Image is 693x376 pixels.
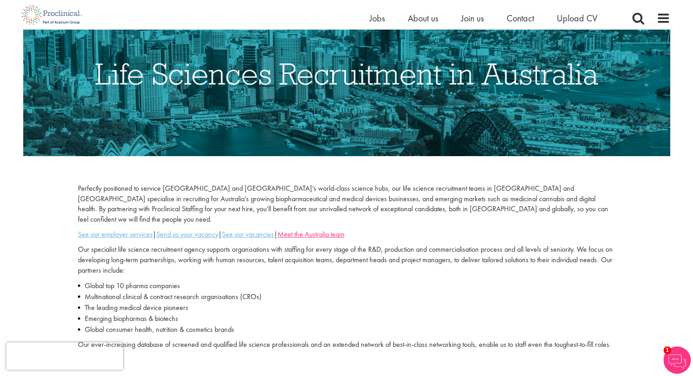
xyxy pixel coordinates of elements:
[78,244,615,276] p: Our specialist life science recruitment agency supports organisations with staffing for every sta...
[507,12,534,24] a: Contact
[156,229,218,239] a: Send us your vacancy
[6,342,123,370] iframe: reCAPTCHA
[370,12,385,24] a: Jobs
[78,183,615,225] p: Perfectly positioned to service [GEOGRAPHIC_DATA] and [GEOGRAPHIC_DATA]’s world-class science hub...
[663,346,691,374] img: Chatbot
[78,291,615,302] li: Multinational clinical & contract research organisations (CROs)
[78,340,615,350] p: Our ever-increasing database of screened and qualified life science professionals and an extended...
[78,313,615,324] li: Emerging biopharmas & biotechs
[663,346,671,354] span: 1
[408,12,438,24] a: About us
[78,229,615,240] p: | | |
[557,12,597,24] a: Upload CV
[78,280,615,291] li: Global top 10 pharma companies
[461,12,484,24] a: Join us
[78,229,153,239] a: See our employer services
[277,229,344,239] a: Meet the Australia team
[78,324,615,335] li: Global consumer health, nutrition & cosmetics brands
[78,302,615,313] li: The leading medical device pioneers
[222,229,274,239] a: See our vacancies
